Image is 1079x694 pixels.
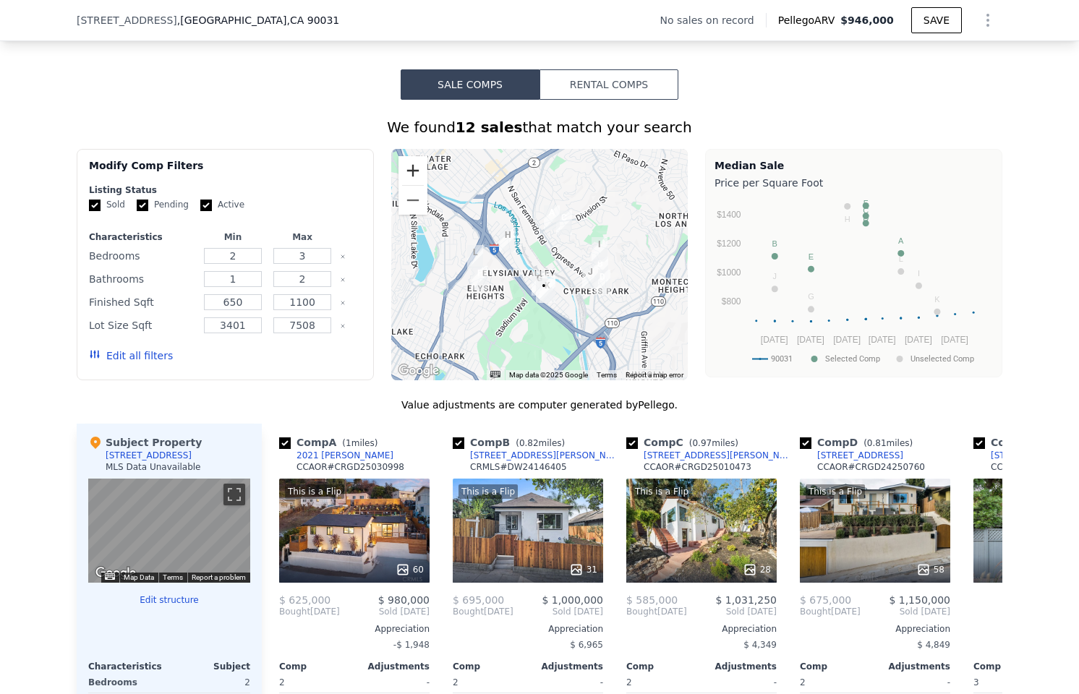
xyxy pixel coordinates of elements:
[536,278,552,303] div: 2232 Meadowvale Ave
[453,606,513,617] div: [DATE]
[556,210,572,235] div: 1737 Kilbourn St
[172,672,250,693] div: 2
[519,438,539,448] span: 0.82
[845,215,850,223] text: H
[772,239,777,248] text: B
[192,573,246,581] a: Report a problem
[660,13,765,27] div: No sales on record
[340,606,430,617] span: Sold [DATE]
[594,270,610,294] div: 3319 Seymour St
[395,361,443,380] a: Open this area in Google Maps (opens a new window)
[863,199,869,207] text: F
[918,269,920,278] text: I
[717,267,741,278] text: $1000
[398,156,427,185] button: Zoom in
[89,315,195,335] div: Lot Size Sqft
[717,239,741,249] text: $1200
[773,272,777,280] text: J
[833,335,861,345] text: [DATE]
[934,295,940,304] text: K
[77,117,1002,137] div: We found that match your search
[800,435,918,450] div: Comp D
[743,562,771,577] div: 28
[592,257,608,281] div: 3416 Thorpe Ave
[973,6,1002,35] button: Show Options
[89,231,195,243] div: Characteristics
[453,661,528,672] div: Comp
[89,199,125,211] label: Sold
[453,594,504,606] span: $ 695,000
[453,435,571,450] div: Comp B
[137,200,148,211] input: Pending
[92,564,140,583] img: Google
[336,438,383,448] span: ( miles)
[582,265,598,289] div: 2686 Carleton Ave
[539,69,678,100] button: Rental Comps
[817,461,925,473] div: CCAOR # CRGD24250760
[973,450,1077,461] a: [STREET_ADDRESS]
[861,606,950,617] span: Sold [DATE]
[279,606,340,617] div: [DATE]
[687,606,777,617] span: Sold [DATE]
[869,335,896,345] text: [DATE]
[89,184,362,196] div: Listing Status
[92,564,140,583] a: Open this area in Google Maps (opens a new window)
[800,594,851,606] span: $ 675,000
[279,661,354,672] div: Comp
[991,450,1077,461] div: [STREET_ADDRESS]
[528,661,603,672] div: Adjustments
[800,677,806,687] span: 2
[88,594,250,606] button: Edit structure
[973,661,1049,672] div: Comp
[544,205,560,230] div: 2021 Isabel St
[644,450,794,461] div: [STREET_ADDRESS][PERSON_NAME]
[644,461,751,473] div: CCAOR # CRGD25010473
[88,661,169,672] div: Characteristics
[817,450,903,461] div: [STREET_ADDRESS]
[510,438,571,448] span: ( miles)
[626,606,687,617] div: [DATE]
[715,594,777,606] span: $ 1,031,250
[467,245,483,270] div: 1936 Whitmore Ave
[808,292,814,301] text: G
[626,371,683,379] a: Report a map error
[911,7,962,33] button: SAVE
[285,484,344,499] div: This is a Flip
[396,562,424,577] div: 60
[340,254,346,260] button: Clear
[89,158,362,184] div: Modify Comp Filters
[105,573,115,580] button: Keyboard shortcuts
[715,193,993,374] svg: A chart.
[626,450,794,461] a: [STREET_ADDRESS][PERSON_NAME]
[513,606,603,617] span: Sold [DATE]
[340,277,346,283] button: Clear
[490,371,500,377] button: Keyboard shortcuts
[626,661,701,672] div: Comp
[357,672,430,693] div: -
[453,623,603,635] div: Appreciation
[797,335,824,345] text: [DATE]
[279,594,330,606] span: $ 625,000
[542,594,603,606] span: $ 1,000,000
[200,199,244,211] label: Active
[825,354,880,364] text: Selected Comp
[626,623,777,635] div: Appreciation
[453,677,459,687] span: 2
[279,450,393,461] a: 2021 [PERSON_NAME]
[632,484,691,499] div: This is a Flip
[77,13,177,27] span: [STREET_ADDRESS]
[453,606,484,617] span: Bought
[532,271,547,296] div: 2248 Glover Pl
[472,266,487,291] div: 2147 Vestal Ave
[539,278,555,303] div: 2249 Shoredale Ave
[453,450,620,461] a: [STREET_ADDRESS][PERSON_NAME]
[401,69,539,100] button: Sale Comps
[89,269,195,289] div: Bathrooms
[626,606,657,617] span: Bought
[395,361,443,380] img: Google
[223,484,245,505] button: Toggle fullscreen view
[279,606,310,617] span: Bought
[88,479,250,583] div: Map
[692,438,712,448] span: 0.97
[177,13,339,27] span: , [GEOGRAPHIC_DATA]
